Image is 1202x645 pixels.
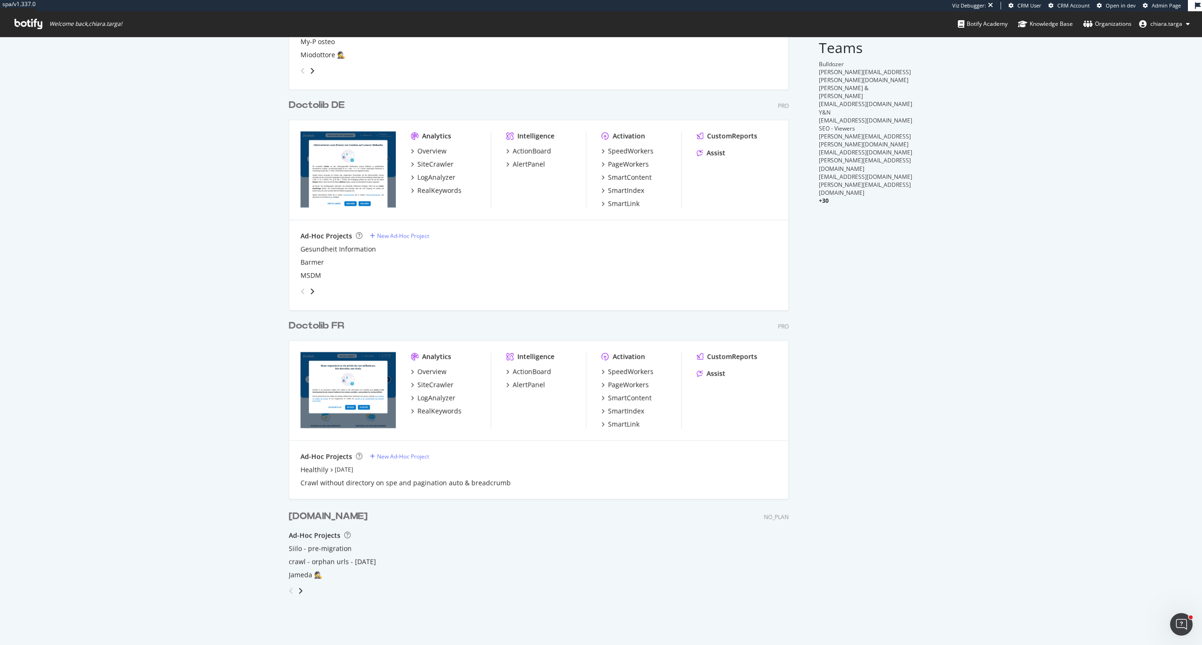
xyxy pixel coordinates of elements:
div: SpeedWorkers [608,146,654,156]
a: LogAnalyzer [411,173,455,182]
a: Assist [697,369,725,378]
a: PageWorkers [601,160,649,169]
div: Overview [417,146,447,156]
div: angle-left [285,584,297,599]
div: Organizations [1083,19,1132,29]
div: angle-right [297,586,304,596]
div: RealKeywords [417,186,462,195]
span: [EMAIL_ADDRESS][DOMAIN_NAME] [819,148,912,156]
div: AlertPanel [513,380,545,390]
span: [EMAIL_ADDRESS][DOMAIN_NAME] [819,100,912,108]
div: [PERSON_NAME] & [PERSON_NAME] [819,84,913,100]
div: Gesundheit Information [300,245,376,254]
div: Pro [778,102,789,110]
div: SiteCrawler [417,160,454,169]
div: Doctolib FR [289,319,344,333]
div: ActionBoard [513,146,551,156]
span: [PERSON_NAME][EMAIL_ADDRESS][DOMAIN_NAME] [819,156,911,172]
div: PageWorkers [608,380,649,390]
a: Assist [697,148,725,158]
div: AlertPanel [513,160,545,169]
div: Doctolib DE [289,99,345,112]
a: Miodottore 🕵️ [300,50,345,60]
span: chiara.targa [1150,20,1182,28]
button: chiara.targa [1132,16,1197,31]
a: PageWorkers [601,380,649,390]
div: LogAnalyzer [417,393,455,403]
iframe: Intercom live chat [1170,613,1193,636]
div: SiteCrawler [417,380,454,390]
div: PageWorkers [608,160,649,169]
span: [PERSON_NAME][EMAIL_ADDRESS][DOMAIN_NAME] [819,181,911,197]
h2: Teams [819,40,913,55]
a: ActionBoard [506,367,551,376]
a: Jameda 🕵️ [289,570,322,580]
div: New Ad-Hoc Project [377,453,429,461]
div: SEO - Viewers [819,124,913,132]
div: ActionBoard [513,367,551,376]
a: Knowledge Base [1018,11,1073,37]
span: [PERSON_NAME][EMAIL_ADDRESS][PERSON_NAME][DOMAIN_NAME] [819,132,911,148]
a: crawl - orphan urls - [DATE] [289,557,376,567]
div: Assist [707,369,725,378]
div: SmartLink [608,420,640,429]
span: Open in dev [1106,2,1136,9]
div: Activation [613,352,645,361]
span: [PERSON_NAME][EMAIL_ADDRESS][PERSON_NAME][DOMAIN_NAME] [819,68,911,84]
div: Crawl without directory on spe and pagination auto & breadcrumb [300,478,511,488]
div: Knowledge Base [1018,19,1073,29]
a: SmartContent [601,173,652,182]
a: Botify Academy [958,11,1008,37]
div: CustomReports [707,352,757,361]
div: SmartLink [608,199,640,208]
a: Doctolib DE [289,99,348,112]
a: SmartLink [601,420,640,429]
div: RealKeywords [417,407,462,416]
a: CustomReports [697,131,757,141]
div: Intelligence [517,352,555,361]
div: angle-left [297,63,309,78]
a: LogAnalyzer [411,393,455,403]
div: LogAnalyzer [417,173,455,182]
div: Intelligence [517,131,555,141]
a: CRM User [1009,2,1041,9]
div: SmartIndex [608,186,644,195]
span: Welcome back, chiara.targa ! [49,20,122,28]
span: + 30 [819,197,829,205]
div: Pro [778,322,789,330]
a: Siilo - pre-migration [289,544,352,553]
div: MSDM [300,271,321,280]
a: CustomReports [697,352,757,361]
a: CRM Account [1048,2,1090,9]
a: Organizations [1083,11,1132,37]
div: Botify Academy [958,19,1008,29]
div: Assist [707,148,725,158]
img: doctolib.fr [300,352,396,428]
a: Doctolib FR [289,319,348,333]
div: Ad-Hoc Projects [289,531,340,540]
span: [EMAIL_ADDRESS][DOMAIN_NAME] [819,173,912,181]
div: SpeedWorkers [608,367,654,376]
a: Healthily [300,465,328,475]
a: RealKeywords [411,407,462,416]
div: NO_PLAN [764,513,789,521]
span: CRM Account [1057,2,1090,9]
a: SiteCrawler [411,160,454,169]
span: CRM User [1017,2,1041,9]
a: New Ad-Hoc Project [370,453,429,461]
div: Viz Debugger: [952,2,986,9]
a: Barmer [300,258,324,267]
div: Ad-Hoc Projects [300,231,352,241]
img: doctolib.de [300,131,396,207]
div: My-P osteo [300,37,335,46]
a: SmartIndex [601,407,644,416]
a: New Ad-Hoc Project [370,232,429,240]
a: ActionBoard [506,146,551,156]
a: [DATE] [335,466,353,474]
div: angle-right [309,287,316,296]
a: Admin Page [1143,2,1181,9]
a: SiteCrawler [411,380,454,390]
a: AlertPanel [506,380,545,390]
